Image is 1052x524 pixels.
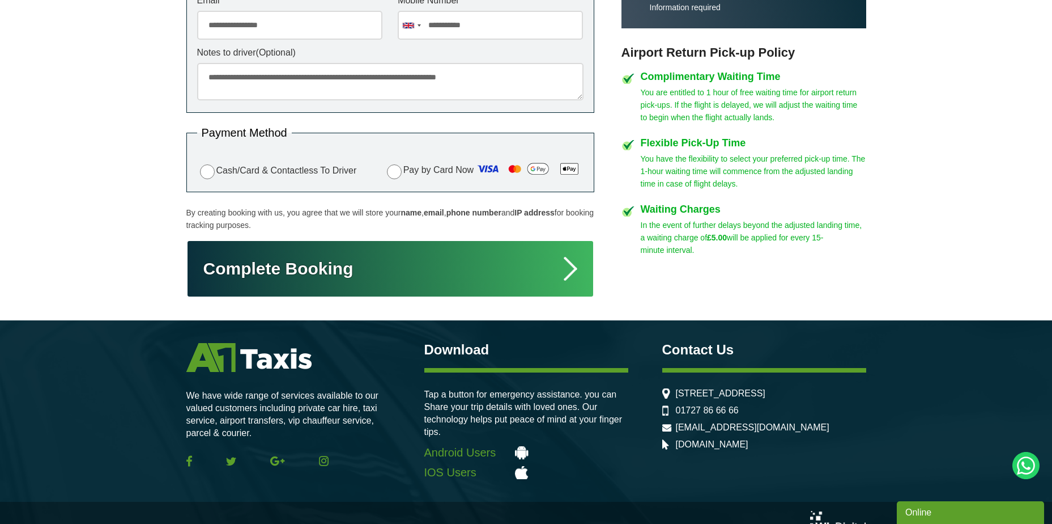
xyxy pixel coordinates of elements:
label: Pay by Card Now [384,160,584,181]
p: We have wide range of services available to our valued customers including private car hire, taxi... [186,390,390,440]
h3: Contact Us [662,343,866,357]
img: Facebook [186,455,192,467]
input: Pay by Card Now [387,164,402,179]
a: IOS Users [424,466,628,479]
a: 01727 86 66 66 [676,405,739,416]
strong: phone number [446,208,501,217]
p: Information required [650,2,855,12]
p: You are entitled to 1 hour of free waiting time for airport return pick-ups. If the flight is del... [641,86,866,124]
strong: name [401,208,421,217]
img: Google Plus [270,456,285,466]
p: In the event of further delays beyond the adjusted landing time, a waiting charge of will be appl... [641,219,866,256]
input: Cash/Card & Contactless To Driver [200,164,215,179]
p: By creating booking with us, you agree that we will store your , , and for booking tracking purpo... [186,206,594,231]
strong: email [424,208,444,217]
span: (Optional) [256,48,296,57]
li: [STREET_ADDRESS] [662,388,866,399]
p: Tap a button for emergency assistance. you can Share your trip details with loved ones. Our techn... [424,388,628,438]
p: You have the flexibility to select your preferred pick-up time. The 1-hour waiting time will comm... [641,153,866,190]
img: Twitter [226,457,236,466]
legend: Payment Method [197,127,292,138]
label: Cash/Card & Contactless To Driver [197,163,357,179]
h4: Flexible Pick-Up Time [641,138,866,148]
div: United Kingdom: +44 [398,11,424,39]
strong: £5.00 [707,233,727,242]
button: Complete Booking [186,240,594,298]
h4: Complimentary Waiting Time [641,71,866,82]
label: Notes to driver [197,48,584,57]
h3: Download [424,343,628,357]
a: [EMAIL_ADDRESS][DOMAIN_NAME] [676,422,829,433]
img: A1 Taxis St Albans [186,343,312,372]
h4: Waiting Charges [641,204,866,214]
a: [DOMAIN_NAME] [676,440,748,450]
iframe: chat widget [897,499,1046,524]
a: Android Users [424,446,628,459]
strong: IP address [514,208,555,217]
img: Instagram [319,456,329,466]
h3: Airport Return Pick-up Policy [621,45,866,60]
